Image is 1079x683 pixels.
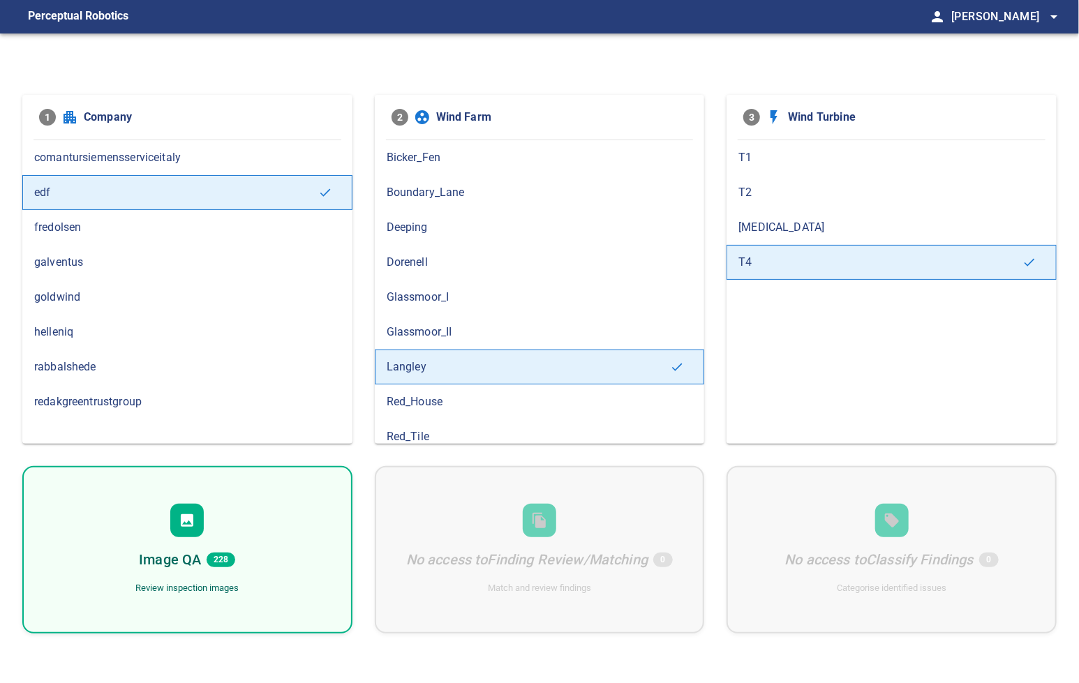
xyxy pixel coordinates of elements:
div: Boundary_Lane [375,175,705,210]
span: comantursiemensserviceitaly [34,149,341,166]
div: edf [22,175,352,210]
span: Glassmoor_II [387,324,693,340]
span: Red_House [387,393,693,410]
div: redakgreentrustgroup [22,384,352,419]
span: fredolsen [34,219,341,236]
div: Image QA228Review inspection images [22,466,352,633]
span: T1 [738,149,1045,166]
h6: Image QA [139,548,201,571]
div: T2 [727,175,1057,210]
div: Langley [375,350,705,384]
div: rabbalshede [22,350,352,384]
span: T4 [738,254,1022,271]
span: Langley [387,359,671,375]
div: T4 [727,245,1057,280]
figcaption: Perceptual Robotics [28,6,128,28]
div: Glassmoor_II [375,315,705,350]
span: Bicker_Fen [387,149,693,166]
div: Bicker_Fen [375,140,705,175]
button: [PERSON_NAME] [946,3,1062,31]
span: rabbalshede [34,359,341,375]
div: T1 [727,140,1057,175]
span: Dorenell [387,254,693,271]
span: 3 [743,109,760,126]
span: 2 [392,109,408,126]
span: Wind Turbine [788,109,1040,126]
span: 228 [207,553,235,567]
span: Deeping [387,219,693,236]
div: fredolsen [22,210,352,245]
div: Red_House [375,384,705,419]
div: helleniq [22,315,352,350]
span: helleniq [34,324,341,340]
span: [PERSON_NAME] [951,7,1062,27]
span: Glassmoor_I [387,289,693,306]
span: arrow_drop_down [1045,8,1062,25]
div: comantursiemensserviceitaly [22,140,352,175]
div: [MEDICAL_DATA] [727,210,1057,245]
div: Review inspection images [135,582,239,595]
div: Red_Tile [375,419,705,454]
span: redakgreentrustgroup [34,393,341,410]
span: edf [34,184,318,201]
span: Wind Farm [436,109,688,126]
span: person [929,8,946,25]
div: Glassmoor_I [375,280,705,315]
div: Deeping [375,210,705,245]
div: goldwind [22,280,352,315]
span: Boundary_Lane [387,184,693,201]
span: galventus [34,254,341,271]
span: Company [84,109,336,126]
span: T2 [738,184,1045,201]
div: Dorenell [375,245,705,280]
div: galventus [22,245,352,280]
span: Red_Tile [387,428,693,445]
span: goldwind [34,289,341,306]
span: 1 [39,109,56,126]
span: [MEDICAL_DATA] [738,219,1045,236]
